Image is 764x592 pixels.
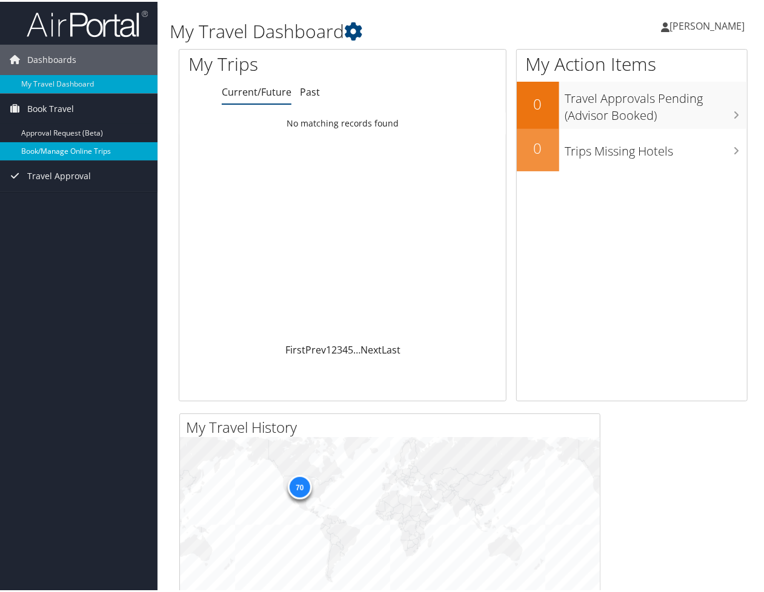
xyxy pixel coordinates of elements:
td: No matching records found [179,111,506,133]
h3: Trips Missing Hotels [565,135,748,158]
h3: Travel Approvals Pending (Advisor Booked) [565,82,748,122]
h1: My Trips [188,50,361,75]
a: Prev [305,341,326,355]
span: … [353,341,360,355]
span: Travel Approval [27,159,91,189]
span: Book Travel [27,92,74,122]
span: Dashboards [27,43,76,73]
h2: My Travel History [186,415,600,436]
a: First [285,341,305,355]
div: 70 [287,473,311,498]
a: Current/Future [222,84,291,97]
a: Last [382,341,400,355]
h1: My Travel Dashboard [170,17,561,42]
h2: 0 [517,136,559,157]
a: 4 [342,341,348,355]
a: Past [300,84,320,97]
a: [PERSON_NAME] [661,6,757,42]
a: 0Travel Approvals Pending (Advisor Booked) [517,80,748,127]
h1: My Action Items [517,50,748,75]
a: Next [360,341,382,355]
a: 1 [326,341,331,355]
img: airportal-logo.png [27,8,148,36]
a: 3 [337,341,342,355]
span: [PERSON_NAME] [669,18,745,31]
a: 0Trips Missing Hotels [517,127,748,169]
a: 2 [331,341,337,355]
a: 5 [348,341,353,355]
h2: 0 [517,92,559,113]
